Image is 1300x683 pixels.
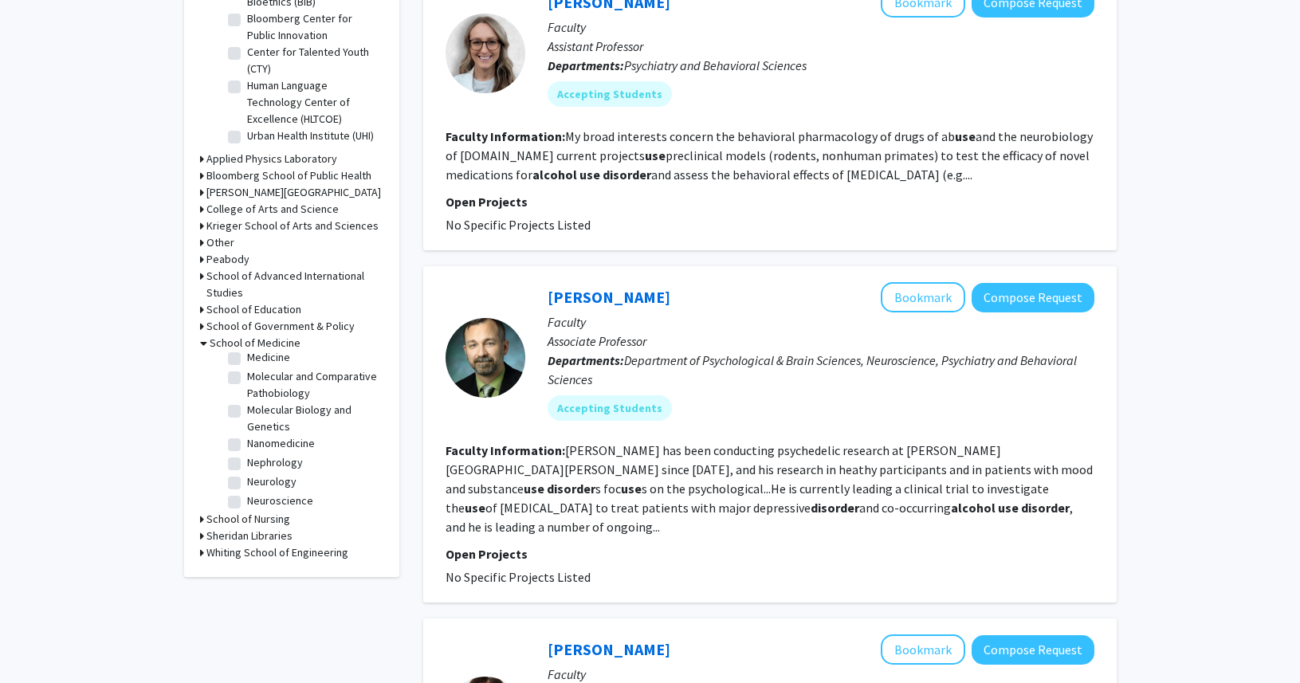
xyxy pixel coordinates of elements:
[206,268,383,301] h3: School of Advanced International Studies
[247,128,374,144] label: Urban Health Institute (UHI)
[547,481,595,497] b: disorder
[12,611,68,671] iframe: Chat
[206,234,234,251] h3: Other
[247,493,313,509] label: Neuroscience
[446,569,591,585] span: No Specific Projects Listed
[206,201,339,218] h3: College of Arts and Science
[446,128,565,144] b: Faculty Information:
[446,442,1093,535] fg-read-more: [PERSON_NAME] has been conducting psychedelic research at [PERSON_NAME][GEOGRAPHIC_DATA][PERSON_N...
[206,318,355,335] h3: School of Government & Policy
[881,282,965,312] button: Add Frederick Barrett to Bookmarks
[1021,500,1070,516] b: disorder
[247,77,379,128] label: Human Language Technology Center of Excellence (HLTCOE)
[247,44,379,77] label: Center for Talented Youth (CTY)
[206,544,348,561] h3: Whiting School of Engineering
[206,528,293,544] h3: Sheridan Libraries
[247,349,290,366] label: Medicine
[548,37,1094,56] p: Assistant Professor
[206,218,379,234] h3: Krieger School of Arts and Sciences
[446,544,1094,563] p: Open Projects
[645,147,666,163] b: use
[524,481,544,497] b: use
[206,511,290,528] h3: School of Nursing
[247,10,379,44] label: Bloomberg Center for Public Innovation
[624,57,807,73] span: Psychiatry and Behavioral Sciences
[881,634,965,665] button: Add Jennifer Ellis to Bookmarks
[206,301,301,318] h3: School of Education
[548,312,1094,332] p: Faculty
[446,128,1093,183] fg-read-more: My broad interests concern the behavioral pharmacology of drugs of ab and the neurobiology of [DO...
[206,184,381,201] h3: [PERSON_NAME][GEOGRAPHIC_DATA]
[548,332,1094,351] p: Associate Professor
[446,442,565,458] b: Faculty Information:
[955,128,976,144] b: use
[951,500,996,516] b: alcohol
[548,18,1094,37] p: Faculty
[972,635,1094,665] button: Compose Request to Jennifer Ellis
[465,500,485,516] b: use
[548,81,672,107] mat-chip: Accepting Students
[247,435,315,452] label: Nanomedicine
[206,251,249,268] h3: Peabody
[579,167,600,183] b: use
[247,402,379,435] label: Molecular Biology and Genetics
[206,151,337,167] h3: Applied Physics Laboratory
[247,473,297,490] label: Neurology
[247,368,379,402] label: Molecular and Comparative Pathobiology
[811,500,859,516] b: disorder
[210,335,300,351] h3: School of Medicine
[998,500,1019,516] b: use
[548,57,624,73] b: Departments:
[446,217,591,233] span: No Specific Projects Listed
[206,167,371,184] h3: Bloomberg School of Public Health
[972,283,1094,312] button: Compose Request to Frederick Barrett
[548,352,1077,387] span: Department of Psychological & Brain Sciences, Neuroscience, Psychiatry and Behavioral Sciences
[548,352,624,368] b: Departments:
[548,287,670,307] a: [PERSON_NAME]
[548,639,670,659] a: [PERSON_NAME]
[603,167,651,183] b: disorder
[548,395,672,421] mat-chip: Accepting Students
[621,481,642,497] b: use
[247,454,303,471] label: Nephrology
[532,167,577,183] b: alcohol
[446,192,1094,211] p: Open Projects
